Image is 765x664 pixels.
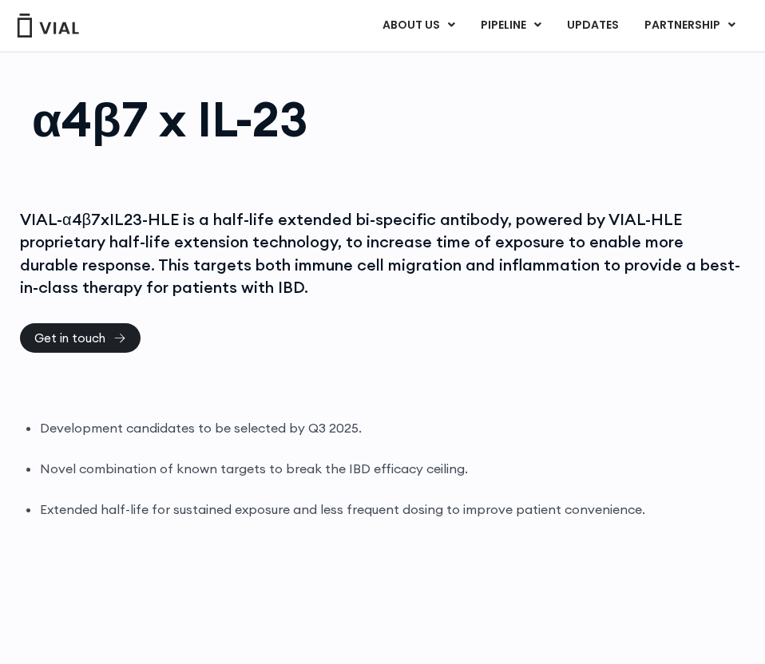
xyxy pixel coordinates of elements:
div: VIAL-α4β7xIL23-HLE is a half-life extended bi-specific antibody, powered by VIAL-HLE proprietary ... [20,208,745,299]
img: Vial Logo [16,14,80,38]
a: ABOUT USMenu Toggle [370,12,467,39]
li: Novel combination of known targets to break the IBD efficacy ceiling. [40,460,745,478]
h1: α4β7 x IL-23 [32,95,749,143]
li: Development candidates to be selected by Q3 2025. [40,419,745,437]
a: PIPELINEMenu Toggle [468,12,553,39]
span: Get in touch [34,332,105,344]
a: PARTNERSHIPMenu Toggle [632,12,748,39]
a: Get in touch [20,323,141,353]
li: Extended half-life for sustained exposure and less frequent dosing to improve patient convenience. [40,500,745,519]
a: UPDATES [554,12,631,39]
